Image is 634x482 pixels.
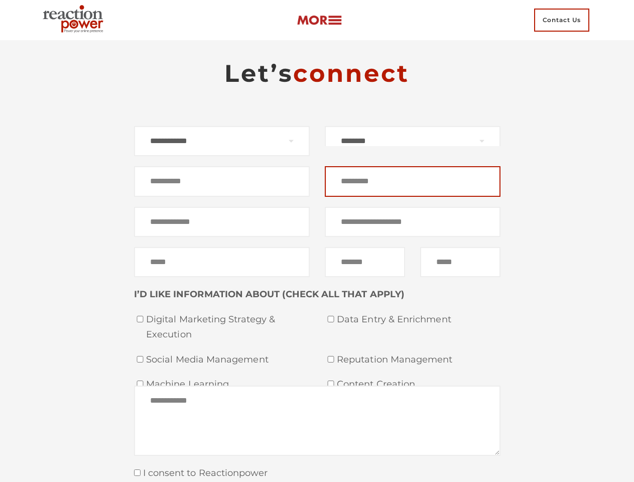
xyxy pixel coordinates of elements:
[146,352,310,368] span: Social Media Management
[337,312,500,327] span: Data Entry & Enrichment
[39,2,111,38] img: Executive Branding | Personal Branding Agency
[337,377,500,392] span: Content Creation
[134,289,405,300] strong: I’D LIKE INFORMATION ABOUT (CHECK ALL THAT APPLY)
[293,59,410,88] span: connect
[534,9,589,32] span: Contact Us
[141,467,268,478] span: I consent to Reactionpower
[146,312,310,342] span: Digital Marketing Strategy & Execution
[146,377,310,392] span: Machine Learning
[337,352,500,368] span: Reputation Management
[297,15,342,26] img: more-btn.png
[134,58,500,88] h2: Let’s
